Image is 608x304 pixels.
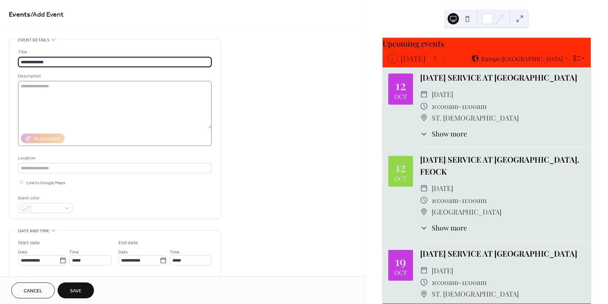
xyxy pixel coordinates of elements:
[432,129,467,139] span: Show more
[420,265,428,276] div: ​
[118,249,128,256] span: Date
[420,100,428,112] div: ​
[420,112,428,124] div: ​
[462,194,486,206] span: 11:00am
[18,194,71,202] div: Event color
[420,276,428,288] div: ​
[18,239,40,247] div: Start date
[432,206,502,218] span: [GEOGRAPHIC_DATA]
[420,154,585,177] div: [DATE] SERVICE AT [GEOGRAPHIC_DATA]. FEOCK
[420,206,428,218] div: ​
[458,100,462,112] span: -
[432,100,458,112] span: 10:00am
[58,282,94,298] button: Save
[383,38,591,50] div: Upcoming events
[18,36,49,44] span: Event details
[394,269,407,276] div: Oct
[18,154,210,162] div: Location
[420,129,467,139] button: ​Show more
[420,194,428,206] div: ​
[432,182,453,194] span: [DATE]
[18,48,210,56] div: Title
[458,194,462,206] span: -
[18,227,49,235] span: Date and time
[395,161,406,173] div: 12
[394,175,407,182] div: Oct
[462,100,486,112] span: 11:00am
[432,265,453,276] span: [DATE]
[432,276,458,288] span: 10:00am
[395,255,406,267] div: 19
[420,288,428,300] div: ​
[18,72,210,80] div: Description
[170,249,179,256] span: Time
[420,182,428,194] div: ​
[26,179,65,187] span: Link to Google Maps
[118,239,138,247] div: End date
[462,276,486,288] span: 11:00am
[458,276,462,288] span: -
[24,287,42,295] span: Cancel
[420,88,428,100] div: ​
[9,8,30,22] a: Events
[18,249,28,256] span: Date
[432,112,519,124] span: ST. [DEMOGRAPHIC_DATA]
[420,129,428,139] div: ​
[432,194,458,206] span: 10:00am
[420,72,585,84] div: [DATE] SERVICE AT [GEOGRAPHIC_DATA]
[420,223,428,233] div: ​
[420,223,467,233] button: ​Show more
[432,88,453,100] span: [DATE]
[481,55,563,62] span: Europe/[GEOGRAPHIC_DATA]
[395,79,406,91] div: 12
[394,93,407,100] div: Oct
[420,248,585,260] div: [DATE] SERVICE AT [GEOGRAPHIC_DATA]
[70,287,82,295] span: Save
[432,223,467,233] span: Show more
[26,275,39,282] span: All day
[30,8,64,22] span: / Add Event
[69,249,79,256] span: Time
[11,282,55,298] button: Cancel
[432,288,519,300] span: ST. [DEMOGRAPHIC_DATA]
